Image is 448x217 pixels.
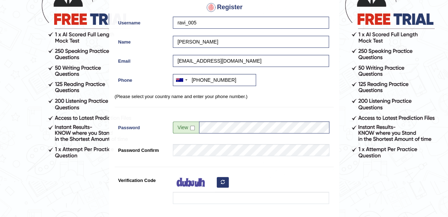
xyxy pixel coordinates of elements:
input: Show/Hide Password [190,126,195,130]
label: Phone [115,74,170,84]
h4: Register [115,2,334,13]
div: Australia: +61 [173,74,189,86]
label: Password [115,121,170,131]
label: Username [115,17,170,26]
p: (Please select your country name and enter your phone number.) [115,93,334,100]
label: Name [115,36,170,45]
label: Password Confirm [115,144,170,154]
label: Verification Code [115,174,170,184]
label: Email [115,55,170,64]
input: +61 412 345 678 [173,74,256,86]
